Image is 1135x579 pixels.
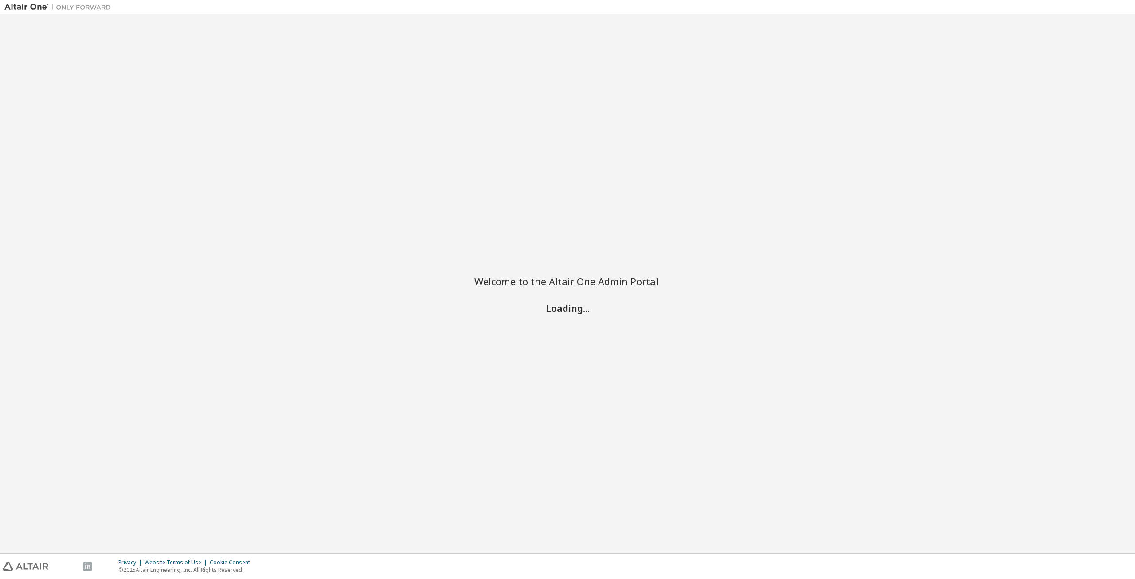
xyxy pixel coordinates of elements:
[474,275,661,288] h2: Welcome to the Altair One Admin Portal
[118,559,145,566] div: Privacy
[210,559,255,566] div: Cookie Consent
[83,562,92,571] img: linkedin.svg
[474,302,661,314] h2: Loading...
[4,3,115,12] img: Altair One
[3,562,48,571] img: altair_logo.svg
[118,566,255,574] p: © 2025 Altair Engineering, Inc. All Rights Reserved.
[145,559,210,566] div: Website Terms of Use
